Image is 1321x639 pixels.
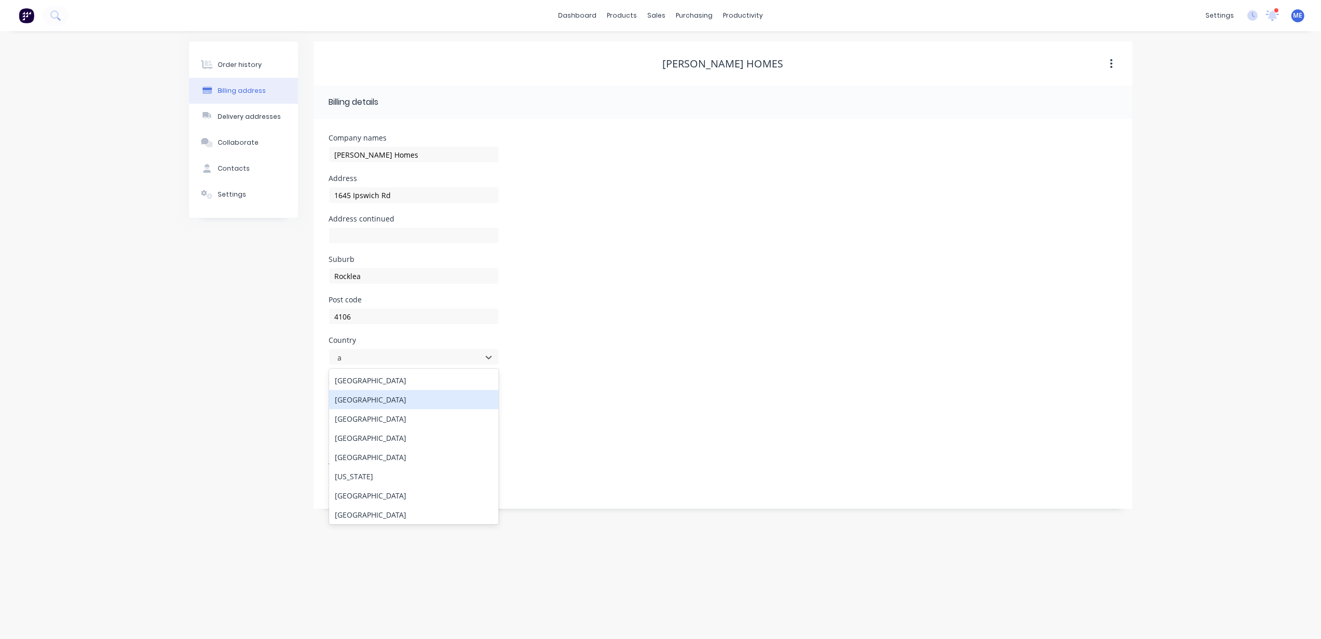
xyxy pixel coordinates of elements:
[329,505,499,524] div: [GEOGRAPHIC_DATA]
[329,448,499,467] div: [GEOGRAPHIC_DATA]
[329,337,499,344] div: Country
[329,296,499,303] div: Post code
[1200,8,1239,23] div: settings
[329,467,499,486] div: [US_STATE]
[553,8,602,23] a: dashboard
[218,112,281,121] div: Delivery addresses
[218,190,246,199] div: Settings
[602,8,642,23] div: products
[329,256,499,263] div: Suburb
[662,58,783,70] div: [PERSON_NAME] Homes
[19,8,34,23] img: Factory
[329,134,499,142] div: Company names
[329,428,499,448] div: [GEOGRAPHIC_DATA]
[329,215,499,223] div: Address continued
[329,96,379,108] div: Billing details
[189,182,298,207] button: Settings
[218,138,259,147] div: Collaborate
[329,486,499,505] div: [GEOGRAPHIC_DATA]
[718,8,768,23] div: productivity
[189,104,298,130] button: Delivery addresses
[189,52,298,78] button: Order history
[642,8,671,23] div: sales
[1294,11,1303,20] span: ME
[329,175,499,182] div: Address
[329,390,499,409] div: [GEOGRAPHIC_DATA]
[189,78,298,104] button: Billing address
[189,130,298,156] button: Collaborate
[329,371,499,390] div: [GEOGRAPHIC_DATA]
[671,8,718,23] div: purchasing
[189,156,298,182] button: Contacts
[218,86,266,95] div: Billing address
[218,164,250,173] div: Contacts
[329,409,499,428] div: [GEOGRAPHIC_DATA]
[218,60,262,70] div: Order history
